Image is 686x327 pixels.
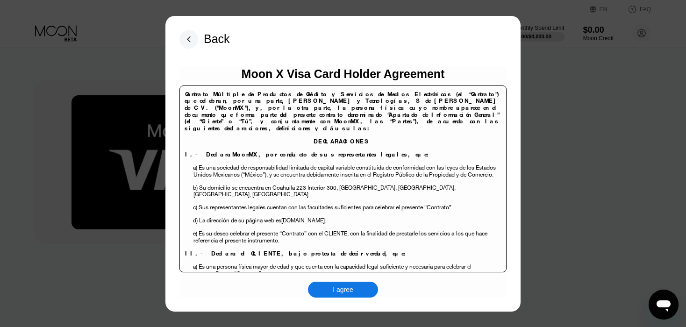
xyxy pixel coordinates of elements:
span: [DOMAIN_NAME]. [281,216,326,224]
span: DECLARACIONES [314,137,370,145]
span: , por conducto de sus representantes legales, que: [258,150,431,158]
span: c [193,203,196,211]
span: , [GEOGRAPHIC_DATA], [GEOGRAPHIC_DATA]. [193,184,456,199]
div: Moon X Visa Card Holder Agreement [242,67,445,81]
span: MoonMX [334,117,360,125]
div: Back [179,30,230,49]
span: ) La dirección de su página web es [196,216,281,224]
iframe: Button to launch messaging window [649,290,679,320]
span: Coahuila 223 Interior 300, [GEOGRAPHIC_DATA], [GEOGRAPHIC_DATA] [272,184,454,192]
span: MoonMX [232,150,258,158]
div: I agree [308,282,378,298]
div: I agree [333,285,353,294]
span: II.- Declara el CLIENTE, bajo protesta de decir verdad, que: [185,249,408,257]
span: los que hace referencia el presente instrumento. [193,229,488,244]
span: ) Sus representantes legales cuentan con las facultades suficientes para celebrar el presente “Co... [196,203,452,211]
span: d [193,216,196,224]
span: a) Es una sociedad de responsabilidad limitada de capital variable constituida de conformidad con... [193,163,496,178]
span: [PERSON_NAME] y Tecnologías, S de [PERSON_NAME] de C.V. (“MoonMX”), [185,97,499,112]
span: a) Es una persona física mayor de edad y que cuenta con la capacidad legal suficiente y necesaria... [193,263,472,277]
span: I.- Declara [185,150,232,158]
div: Back [204,32,230,46]
span: Contrato Múltiple de Productos de Crédito y Servicios de Medios Electrónicos (el “Contrato”) que ... [185,90,499,105]
span: s a [447,229,454,237]
span: e [193,229,196,237]
span: b) Su domicilio se encuentra en [193,184,271,192]
span: y, por la otra parte, la persona física cuyo nombre aparece en el documento que forma parte del p... [185,104,499,125]
span: , las “Partes”), de acuerdo con las siguientes declaraciones, definiciones y cláusulas: [185,117,499,132]
span: ) Es su deseo celebrar el presente “Contrato” con el CLIENTE, con la finalidad de prestarle los s... [196,229,447,237]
